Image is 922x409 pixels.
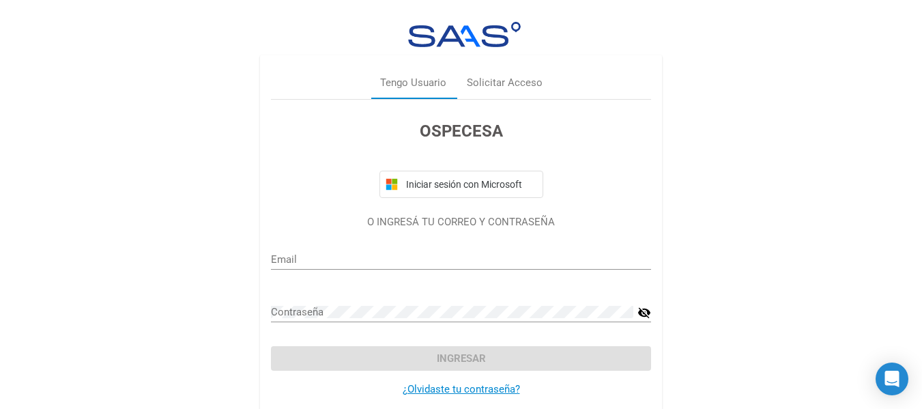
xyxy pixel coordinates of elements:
div: Open Intercom Messenger [876,363,908,395]
div: Tengo Usuario [380,75,446,91]
a: ¿Olvidaste tu contraseña? [403,383,520,395]
mat-icon: visibility_off [637,305,651,321]
h3: OSPECESA [271,119,651,143]
button: Ingresar [271,346,651,371]
div: Solicitar Acceso [467,75,543,91]
button: Iniciar sesión con Microsoft [379,171,543,198]
p: O INGRESÁ TU CORREO Y CONTRASEÑA [271,214,651,230]
span: Iniciar sesión con Microsoft [403,179,537,190]
span: Ingresar [437,352,486,365]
